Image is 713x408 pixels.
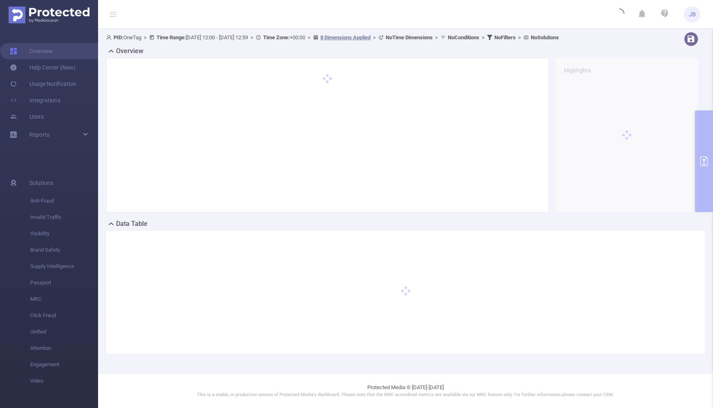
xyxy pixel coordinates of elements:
[156,34,186,41] b: Time Range:
[30,356,98,373] span: Engagement
[98,373,713,408] footer: Protected Media © [DATE]-[DATE]
[386,34,433,41] b: No Time Dimensions
[118,392,693,399] p: This is a stable, in production version of Protected Media's dashboard. Please note that the MRC ...
[494,34,516,41] b: No Filters
[106,34,559,41] span: OneTag [DATE] 12:00 - [DATE] 12:59 +00:00
[10,108,44,125] a: Users
[320,34,371,41] u: 8 Dimensions Applied
[531,34,559,41] b: No Solutions
[116,219,148,229] h2: Data Table
[10,59,76,76] a: Help Center (New)
[106,35,114,40] i: icon: user
[29,175,53,191] span: Solutions
[30,291,98,307] span: MRC
[615,9,624,20] i: icon: loading
[248,34,256,41] span: >
[10,76,76,92] a: Usage Notification
[29,126,49,143] a: Reports
[305,34,313,41] span: >
[448,34,479,41] b: No Conditions
[30,324,98,340] span: Unified
[371,34,378,41] span: >
[30,193,98,209] span: Anti-Fraud
[30,225,98,242] span: Visibility
[479,34,487,41] span: >
[30,340,98,356] span: Attention
[10,92,60,108] a: Integrations
[116,46,143,56] h2: Overview
[30,373,98,389] span: Video
[30,275,98,291] span: Passport
[30,209,98,225] span: Invalid Traffic
[141,34,149,41] span: >
[9,7,89,23] img: Protected Media
[30,258,98,275] span: Supply Intelligence
[10,43,53,59] a: Overview
[29,131,49,138] span: Reports
[433,34,440,41] span: >
[516,34,523,41] span: >
[30,307,98,324] span: Click Fraud
[263,34,290,41] b: Time Zone:
[114,34,123,41] b: PID:
[30,242,98,258] span: Brand Safety
[689,6,696,23] span: JB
